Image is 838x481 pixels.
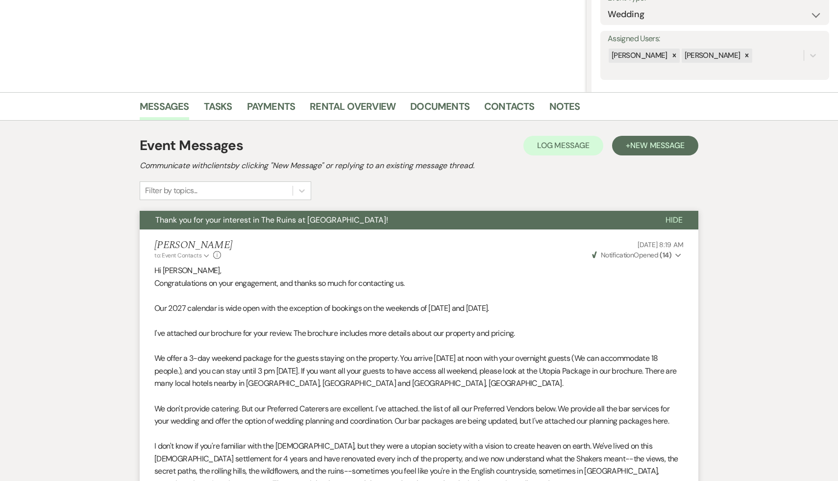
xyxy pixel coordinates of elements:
[140,135,243,156] h1: Event Messages
[140,99,189,120] a: Messages
[638,240,684,249] span: [DATE] 8:19 AM
[155,215,388,225] span: Thank you for your interest in The Ruins at [GEOGRAPHIC_DATA]!
[310,99,395,120] a: Rental Overview
[665,215,683,225] span: Hide
[140,160,698,172] h2: Communicate with clients by clicking "New Message" or replying to an existing message thread.
[247,99,296,120] a: Payments
[154,277,684,290] p: Congratulations on your engagement, and thanks so much for contacting us.
[591,250,684,260] button: NotificationOpened (14)
[154,327,684,340] p: I've attached our brochure for your review. The brochure includes more details about our property...
[523,136,603,155] button: Log Message
[154,302,684,315] p: Our 2027 calendar is wide open with the exception of bookings on the weekends of [DATE] and [DATE].
[140,211,650,229] button: Thank you for your interest in The Ruins at [GEOGRAPHIC_DATA]!
[537,140,590,151] span: Log Message
[154,252,201,259] span: to: Event Contacts
[592,251,672,259] span: Opened
[154,239,232,252] h5: [PERSON_NAME]
[630,140,685,151] span: New Message
[410,99,469,120] a: Documents
[612,136,698,155] button: +New Message
[608,32,822,46] label: Assigned Users:
[609,49,669,63] div: [PERSON_NAME]
[484,99,535,120] a: Contacts
[650,211,698,229] button: Hide
[682,49,742,63] div: [PERSON_NAME]
[145,185,197,197] div: Filter by topics...
[549,99,580,120] a: Notes
[154,264,684,277] p: Hi [PERSON_NAME],
[601,251,634,259] span: Notification
[660,251,671,259] strong: ( 14 )
[154,251,211,260] button: to: Event Contacts
[154,353,676,388] span: We offer a 3-day weekend package for the guests staying on the property. You arrive [DATE] at noo...
[204,99,232,120] a: Tasks
[154,403,684,428] p: We don't provide catering. But our Preferred Caterers are excellent. I've attached. the list of a...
